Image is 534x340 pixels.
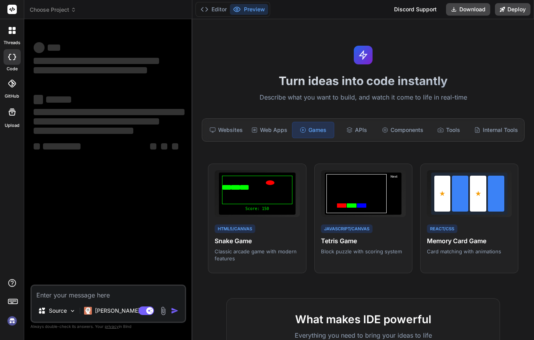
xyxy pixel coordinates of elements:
[34,109,185,115] span: ‌
[427,236,512,246] h4: Memory Card Game
[427,248,512,255] p: Card matching with animations
[46,96,71,103] span: ‌
[197,93,529,103] p: Describe what you want to build, and watch it come to life in real-time
[4,39,20,46] label: threads
[471,122,521,138] div: Internal Tools
[30,323,186,330] p: Always double-check its answers. Your in Bind
[215,248,299,262] p: Classic arcade game with modern features
[105,324,119,329] span: privacy
[171,307,179,315] img: icon
[389,3,441,16] div: Discord Support
[239,311,487,328] h2: What makes IDE powerful
[197,4,230,15] button: Editor
[495,3,530,16] button: Deploy
[34,95,43,104] span: ‌
[34,143,40,150] span: ‌
[292,122,334,138] div: Games
[5,122,20,129] label: Upload
[161,143,167,150] span: ‌
[222,206,292,212] div: Score: 150
[321,236,406,246] h4: Tetris Game
[230,4,268,15] button: Preview
[84,307,92,315] img: Claude 4 Sonnet
[69,308,76,314] img: Pick Models
[446,3,490,16] button: Download
[172,143,178,150] span: ‌
[48,45,60,51] span: ‌
[95,307,153,315] p: [PERSON_NAME] 4 S..
[30,6,76,14] span: Choose Project
[215,224,255,233] div: HTML5/Canvas
[150,143,156,150] span: ‌
[34,128,133,134] span: ‌
[321,224,373,233] div: JavaScript/Canvas
[34,42,45,53] span: ‌
[197,74,529,88] h1: Turn ideas into code instantly
[427,224,457,233] div: React/CSS
[248,122,290,138] div: Web Apps
[34,58,159,64] span: ‌
[5,314,19,328] img: signin
[379,122,426,138] div: Components
[49,307,67,315] p: Source
[7,66,18,72] label: code
[159,306,168,315] img: attachment
[205,122,247,138] div: Websites
[34,118,159,125] span: ‌
[34,67,147,73] span: ‌
[321,248,406,255] p: Block puzzle with scoring system
[428,122,469,138] div: Tools
[5,93,19,100] label: GitHub
[215,236,299,246] h4: Snake Game
[336,122,377,138] div: APIs
[388,174,400,213] div: Next
[43,143,81,150] span: ‌
[239,331,487,340] p: Everything you need to bring your ideas to life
